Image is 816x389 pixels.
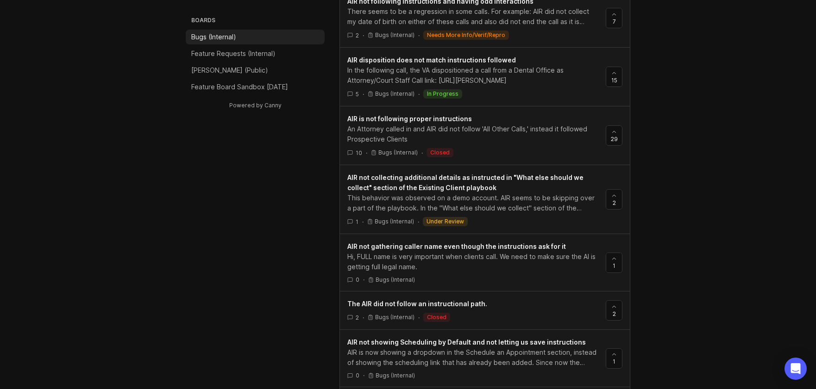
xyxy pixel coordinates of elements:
span: 2 [356,31,359,39]
p: Bugs (Internal) [376,276,415,284]
a: AIR disposition does not match instructions followedIn the following call, the VA dispositioned a... [347,55,606,99]
a: The AIR did not follow an instructional path.2·Bugs (Internal)·closed [347,299,606,322]
button: 2 [606,300,622,321]
span: 1 [356,218,358,226]
p: Feature Requests (Internal) [191,49,276,58]
p: Bugs (Internal) [378,149,418,156]
h3: Boards [189,15,325,28]
button: 1 [606,348,622,369]
span: 2 [613,310,616,318]
span: 7 [613,18,616,25]
span: 10 [356,149,362,157]
span: AIR not showing Scheduling by Default and not letting us save instructions [347,338,586,346]
p: Bugs (Internal) [376,372,415,379]
a: [PERSON_NAME] (Public) [186,63,325,78]
span: 1 [613,262,615,270]
button: 15 [606,67,622,87]
span: The AIR did not follow an instructional path. [347,300,487,308]
p: Bugs (Internal) [375,218,414,225]
div: Open Intercom Messenger [785,358,807,380]
span: 1 [613,358,615,365]
a: AIR not gathering caller name even though the instructions ask for itHi, FULL name is very import... [347,241,606,284]
div: In the following call, the VA dispositioned a call from a Dental Office as Attorney/Court Staff C... [347,65,598,86]
a: AIR is not following proper instructionsAn Attorney called in and AIR did not follow 'All Other C... [347,114,606,157]
span: AIR is not following proper instructions [347,115,472,123]
span: 5 [356,90,359,98]
a: Feature Requests (Internal) [186,46,325,61]
p: closed [427,314,446,321]
div: · [418,314,420,321]
span: 15 [611,76,617,84]
div: · [363,276,364,284]
div: An Attorney called in and AIR did not follow 'All Other Calls,' instead it followed Prospective C... [347,124,598,144]
a: Feature Board Sandbox [DATE] [186,80,325,94]
a: Powered by Canny [228,100,283,111]
div: · [366,149,367,157]
button: 2 [606,189,622,210]
p: in progress [427,90,458,98]
div: This behavior was observed on a demo account. AIR seems to be skipping over a part of the playboo... [347,193,598,213]
button: 1 [606,253,622,273]
p: Feature Board Sandbox [DATE] [191,82,288,92]
a: AIR not showing Scheduling by Default and not letting us save instructionsAIR is now showing a dr... [347,337,606,379]
span: AIR disposition does not match instructions followed [347,56,516,64]
p: [PERSON_NAME] (Public) [191,66,268,75]
p: closed [430,149,450,156]
div: · [421,149,423,157]
div: · [363,90,364,98]
button: 7 [606,8,622,28]
span: 2 [613,199,616,207]
span: AIR not gathering caller name even though the instructions ask for it [347,242,566,250]
span: AIR not collecting additional details as instructed in "What else should we collect" section of t... [347,173,584,191]
a: AIR not collecting additional details as instructed in "What else should we collect" section of t... [347,173,606,226]
span: 2 [356,314,359,321]
div: · [363,31,364,39]
div: · [363,314,364,321]
div: · [418,218,419,226]
div: Hi, FULL name is very important when clients call. We need to make sure the AI is getting full le... [347,252,598,272]
button: 29 [606,125,622,146]
div: · [418,31,420,39]
div: · [362,218,364,226]
p: under review [427,218,464,225]
p: Bugs (Internal) [375,31,414,39]
p: Bugs (Internal) [191,32,236,42]
div: · [363,371,364,379]
a: Bugs (Internal) [186,30,325,44]
div: AIR is now showing a dropdown in the Schedule an Appointment section, instead of showing the sche... [347,347,598,368]
span: 0 [356,371,359,379]
p: Bugs (Internal) [375,314,414,321]
span: 0 [356,276,359,284]
span: 29 [611,135,618,143]
p: Bugs (Internal) [375,90,414,98]
div: There seems to be a regression in some calls. For example: AIR did not collect my date of birth o... [347,6,598,27]
div: · [418,90,420,98]
p: needs more info/verif/repro [427,31,505,39]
